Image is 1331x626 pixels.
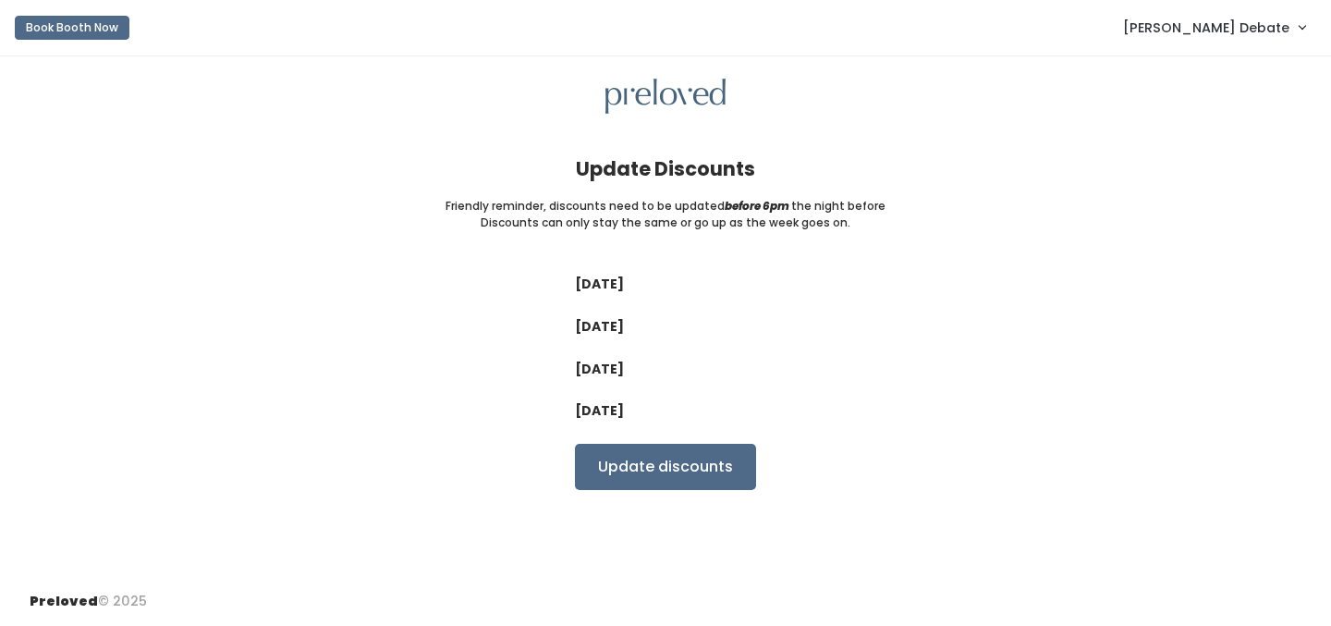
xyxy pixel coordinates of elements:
div: © 2025 [30,577,147,611]
i: before 6pm [725,198,789,214]
label: [DATE] [575,275,624,294]
label: [DATE] [575,360,624,379]
img: preloved logo [605,79,726,115]
a: Book Booth Now [15,7,129,48]
small: Discounts can only stay the same or go up as the week goes on. [481,215,850,231]
small: Friendly reminder, discounts need to be updated the night before [446,198,885,215]
input: Update discounts [575,444,756,490]
span: [PERSON_NAME] Debate [1123,18,1289,38]
a: [PERSON_NAME] Debate [1105,7,1324,47]
label: [DATE] [575,401,624,421]
label: [DATE] [575,317,624,337]
h4: Update Discounts [576,158,755,179]
span: Preloved [30,592,98,610]
button: Book Booth Now [15,16,129,40]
